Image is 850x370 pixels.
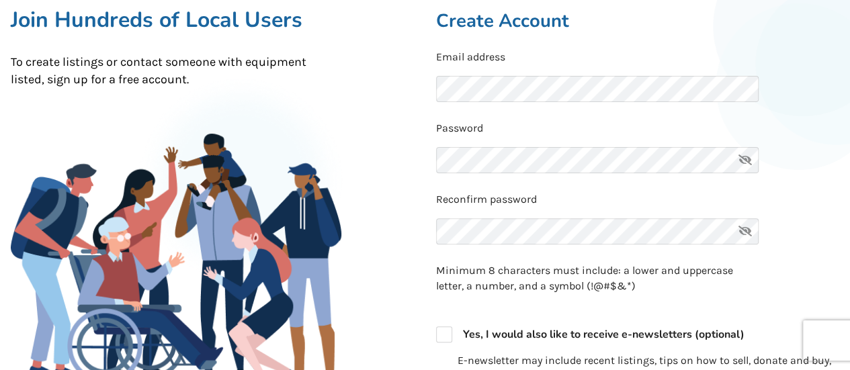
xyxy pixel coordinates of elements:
[11,6,341,34] h1: Join Hundreds of Local Users
[11,54,341,88] p: To create listings or contact someone with equipment listed, sign up for a free account.
[436,9,840,33] h2: Create Account
[436,121,840,136] p: Password
[436,50,840,65] p: Email address
[436,263,759,294] p: Minimum 8 characters must include: a lower and uppercase letter, a number, and a symbol (!@#$&*)
[436,192,840,207] p: Reconfirm password
[463,327,745,342] strong: Yes, I would also like to receive e-newsletters (optional)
